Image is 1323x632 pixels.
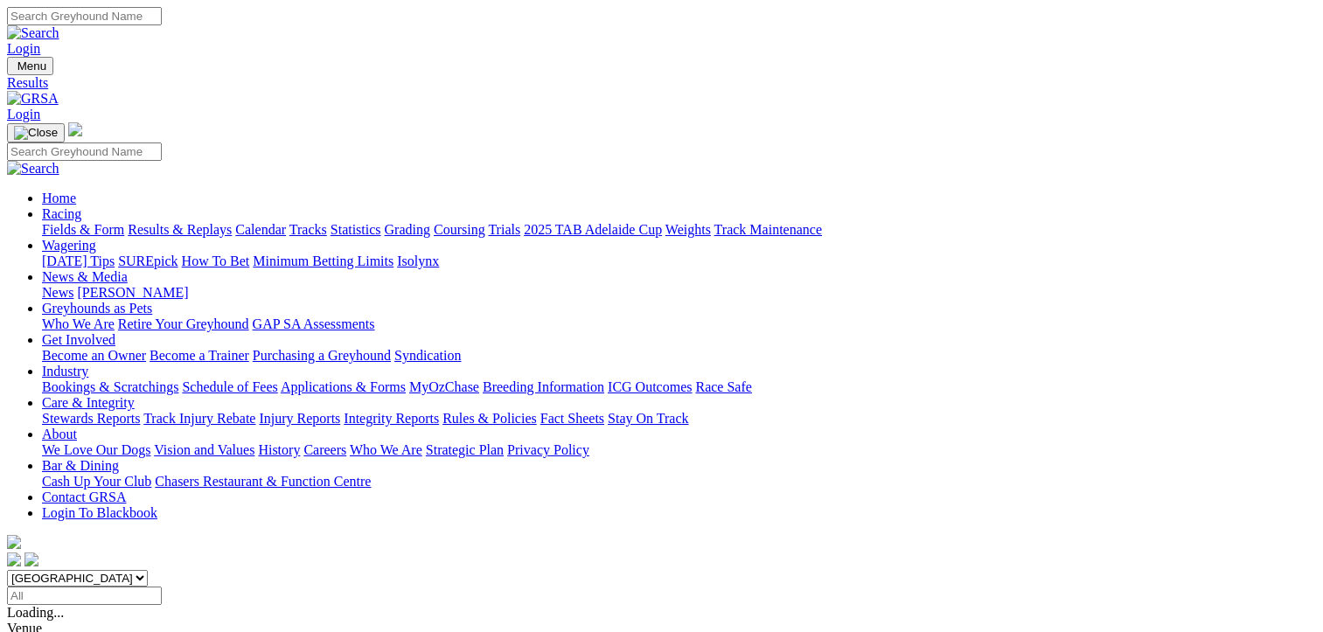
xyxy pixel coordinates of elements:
a: News & Media [42,269,128,284]
a: Become an Owner [42,348,146,363]
a: Bookings & Scratchings [42,379,178,394]
img: Close [14,126,58,140]
a: Careers [303,442,346,457]
a: Racing [42,206,81,221]
a: Grading [385,222,430,237]
a: Statistics [331,222,381,237]
a: Fields & Form [42,222,124,237]
input: Search [7,7,162,25]
a: Schedule of Fees [182,379,277,394]
a: Stay On Track [608,411,688,426]
a: Syndication [394,348,461,363]
div: Care & Integrity [42,411,1316,427]
input: Search [7,142,162,161]
a: Purchasing a Greyhound [253,348,391,363]
a: [DATE] Tips [42,253,115,268]
a: Login [7,107,40,122]
a: Bar & Dining [42,458,119,473]
a: Chasers Restaurant & Function Centre [155,474,371,489]
a: SUREpick [118,253,178,268]
a: Contact GRSA [42,490,126,504]
div: Industry [42,379,1316,395]
a: We Love Our Dogs [42,442,150,457]
a: GAP SA Assessments [253,316,375,331]
a: News [42,285,73,300]
img: twitter.svg [24,552,38,566]
a: Stewards Reports [42,411,140,426]
a: Results & Replays [128,222,232,237]
img: GRSA [7,91,59,107]
a: Retire Your Greyhound [118,316,249,331]
a: MyOzChase [409,379,479,394]
a: Coursing [434,222,485,237]
a: Injury Reports [259,411,340,426]
div: Greyhounds as Pets [42,316,1316,332]
a: Calendar [235,222,286,237]
a: Applications & Forms [281,379,406,394]
button: Toggle navigation [7,123,65,142]
img: Search [7,25,59,41]
img: logo-grsa-white.png [7,535,21,549]
span: Loading... [7,605,64,620]
input: Select date [7,587,162,605]
a: Login To Blackbook [42,505,157,520]
a: Track Injury Rebate [143,411,255,426]
a: Rules & Policies [442,411,537,426]
a: Weights [665,222,711,237]
button: Toggle navigation [7,57,53,75]
a: Isolynx [397,253,439,268]
a: Login [7,41,40,56]
a: Become a Trainer [150,348,249,363]
img: logo-grsa-white.png [68,122,82,136]
a: Integrity Reports [344,411,439,426]
a: Industry [42,364,88,379]
a: About [42,427,77,441]
a: Minimum Betting Limits [253,253,393,268]
a: Cash Up Your Club [42,474,151,489]
a: [PERSON_NAME] [77,285,188,300]
a: Fact Sheets [540,411,604,426]
a: How To Bet [182,253,250,268]
a: Care & Integrity [42,395,135,410]
a: Vision and Values [154,442,254,457]
div: Racing [42,222,1316,238]
div: News & Media [42,285,1316,301]
a: Wagering [42,238,96,253]
div: About [42,442,1316,458]
a: Results [7,75,1316,91]
a: Home [42,191,76,205]
div: Wagering [42,253,1316,269]
a: Tracks [289,222,327,237]
a: History [258,442,300,457]
img: facebook.svg [7,552,21,566]
img: Search [7,161,59,177]
a: Privacy Policy [507,442,589,457]
div: Bar & Dining [42,474,1316,490]
a: Breeding Information [483,379,604,394]
a: Get Involved [42,332,115,347]
div: Get Involved [42,348,1316,364]
a: Greyhounds as Pets [42,301,152,316]
a: Strategic Plan [426,442,504,457]
a: Who We Are [42,316,115,331]
span: Menu [17,59,46,73]
a: Race Safe [695,379,751,394]
a: 2025 TAB Adelaide Cup [524,222,662,237]
a: ICG Outcomes [608,379,692,394]
a: Who We Are [350,442,422,457]
a: Trials [488,222,520,237]
a: Track Maintenance [714,222,822,237]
